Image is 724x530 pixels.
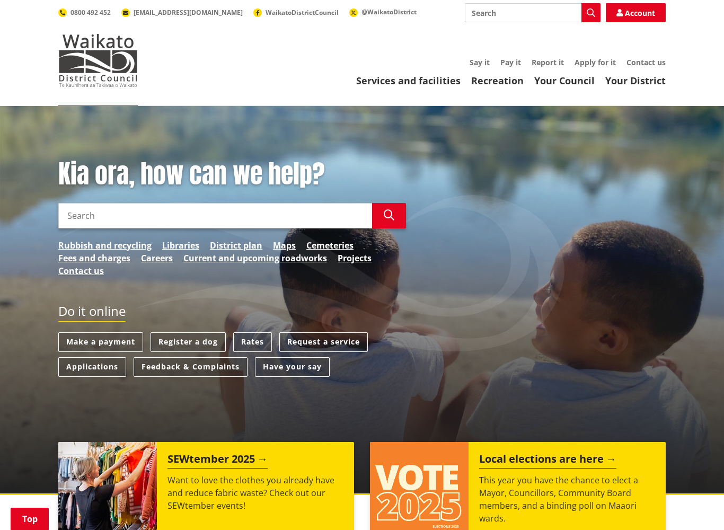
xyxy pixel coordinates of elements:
[465,3,601,22] input: Search input
[479,453,616,469] h2: Local elections are here
[134,8,243,17] span: [EMAIL_ADDRESS][DOMAIN_NAME]
[253,8,339,17] a: WaikatoDistrictCouncil
[470,57,490,67] a: Say it
[58,264,104,277] a: Contact us
[167,474,343,512] p: Want to love the clothes you already have and reduce fabric waste? Check out our SEWtember events!
[58,34,138,87] img: Waikato District Council - Te Kaunihera aa Takiwaa o Waikato
[471,74,524,87] a: Recreation
[162,239,199,252] a: Libraries
[70,8,111,17] span: 0800 492 452
[626,57,666,67] a: Contact us
[58,159,406,190] h1: Kia ora, how can we help?
[58,8,111,17] a: 0800 492 452
[500,57,521,67] a: Pay it
[361,7,417,16] span: @WaikatoDistrict
[134,357,248,377] a: Feedback & Complaints
[255,357,330,377] a: Have your say
[11,508,49,530] a: Top
[606,3,666,22] a: Account
[605,74,666,87] a: Your District
[58,332,143,352] a: Make a payment
[210,239,262,252] a: District plan
[151,332,226,352] a: Register a dog
[273,239,296,252] a: Maps
[306,239,354,252] a: Cemeteries
[58,357,126,377] a: Applications
[167,453,268,469] h2: SEWtember 2025
[266,8,339,17] span: WaikatoDistrictCouncil
[479,474,655,525] p: This year you have the chance to elect a Mayor, Councillors, Community Board members, and a bindi...
[58,252,130,264] a: Fees and charges
[279,332,368,352] a: Request a service
[534,74,595,87] a: Your Council
[356,74,461,87] a: Services and facilities
[58,239,152,252] a: Rubbish and recycling
[532,57,564,67] a: Report it
[58,304,126,322] h2: Do it online
[141,252,173,264] a: Careers
[338,252,372,264] a: Projects
[349,7,417,16] a: @WaikatoDistrict
[233,332,272,352] a: Rates
[575,57,616,67] a: Apply for it
[121,8,243,17] a: [EMAIL_ADDRESS][DOMAIN_NAME]
[183,252,327,264] a: Current and upcoming roadworks
[58,203,372,228] input: Search input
